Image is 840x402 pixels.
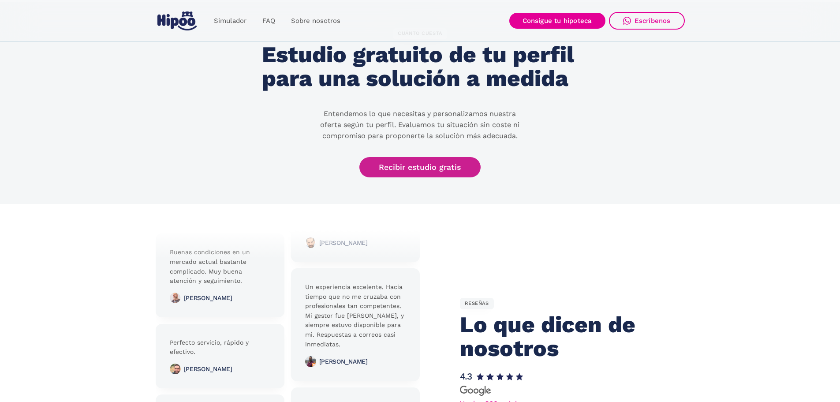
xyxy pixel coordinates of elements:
[314,109,526,141] p: Entendemos lo que necesitas y personalizamos nuestra oferta según tu perfil. Evaluamos tu situaci...
[254,12,283,30] a: FAQ
[262,43,578,90] h2: Estudio gratuito de tu perfil para una solución a medida
[460,298,494,309] div: RESEÑAS
[206,12,254,30] a: Simulador
[460,372,472,382] h1: 4.3
[609,12,685,30] a: Escríbenos
[283,12,348,30] a: Sobre nosotros
[156,8,199,34] a: home
[635,17,671,25] div: Escríbenos
[359,157,481,178] a: Recibir estudio gratis
[509,13,605,29] a: Consigue tu hipoteca
[460,313,663,361] h2: Lo que dicen de nosotros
